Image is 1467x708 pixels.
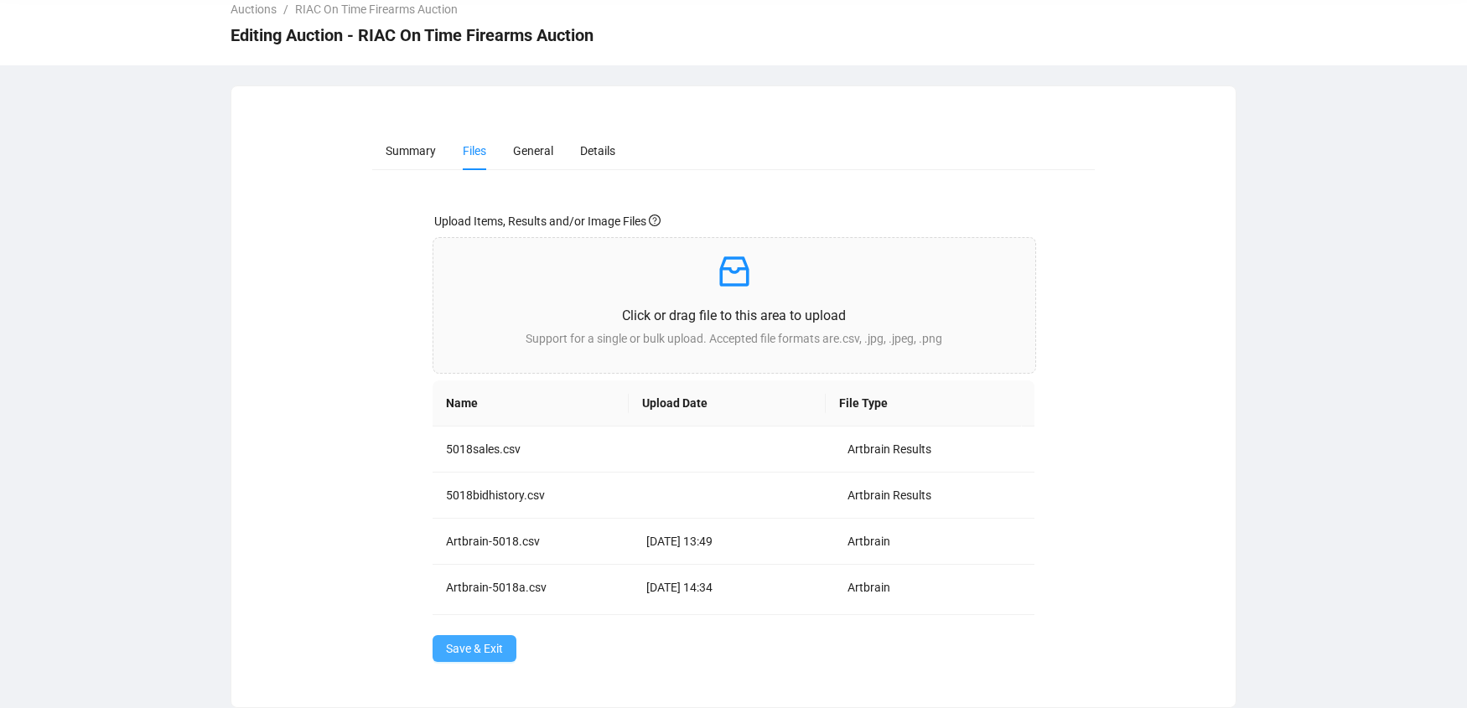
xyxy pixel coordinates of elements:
span: General [513,144,553,158]
th: Name [433,380,630,426]
td: [DATE] 13:49 [633,519,834,565]
td: 5018bidhistory.csv [433,473,634,519]
span: Artbrain Results [848,442,931,456]
span: Files [463,144,486,158]
th: File Type [826,380,1023,426]
th: Upload Date [629,380,826,426]
span: Editing Auction - RIAC On Time Firearms Auction [231,22,594,49]
span: inboxClick or drag file to this area to uploadSupport for a single or bulk upload. Accepted file ... [433,238,1036,373]
span: Details [580,144,615,158]
td: [DATE] 14:34 [633,565,834,611]
span: inbox [714,251,754,292]
p: Click or drag file to this area to upload [447,305,1023,326]
span: Upload Items, Results and/or Image Files [434,214,661,228]
span: Save & Exit [446,639,503,658]
span: question-circle [649,214,661,226]
span: Summary [386,144,436,158]
td: Artbrain-5018a.csv [433,565,634,611]
td: Artbrain-5018.csv [433,519,634,565]
span: Artbrain [848,581,890,594]
span: Artbrain Results [848,488,931,502]
button: Save & Exit [433,635,516,662]
span: Artbrain [848,535,890,548]
p: Support for a single or bulk upload. Accepted file formats are .csv, .jpg, .jpeg, .png [447,329,1023,348]
td: 5018sales.csv [433,426,634,473]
